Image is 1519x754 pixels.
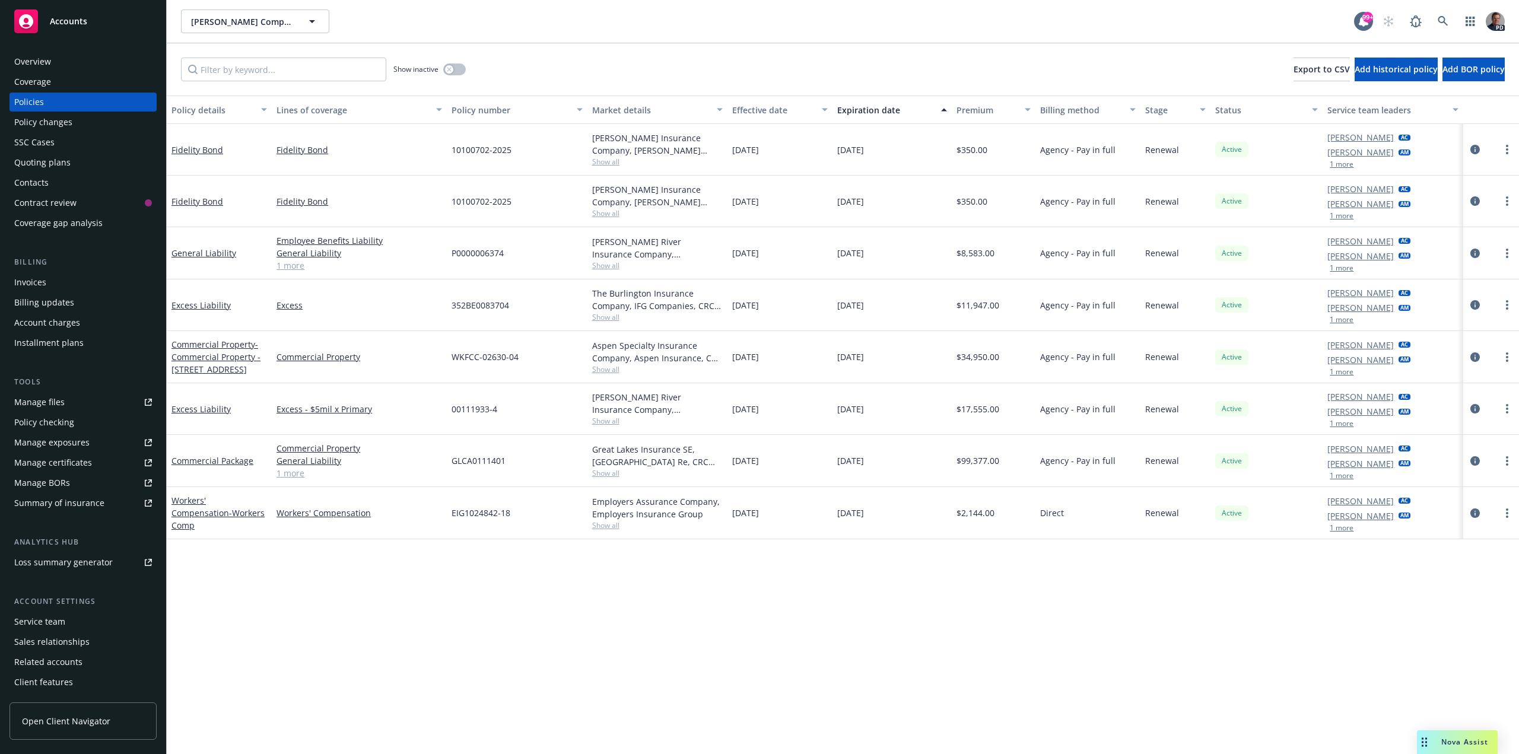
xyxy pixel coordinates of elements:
[592,468,723,478] span: Show all
[9,433,157,452] a: Manage exposures
[14,413,74,432] div: Policy checking
[1220,456,1244,466] span: Active
[837,351,864,363] span: [DATE]
[1330,524,1353,532] button: 1 more
[1468,506,1482,520] a: circleInformation
[277,195,442,208] a: Fidelity Bond
[1468,246,1482,260] a: circleInformation
[9,473,157,492] a: Manage BORs
[1327,443,1394,455] a: [PERSON_NAME]
[9,113,157,132] a: Policy changes
[1327,131,1394,144] a: [PERSON_NAME]
[1330,161,1353,168] button: 1 more
[1220,144,1244,155] span: Active
[277,299,442,311] a: Excess
[1500,246,1514,260] a: more
[171,403,231,415] a: Excess Liability
[592,391,723,416] div: [PERSON_NAME] River Insurance Company, [PERSON_NAME] River Group, CRC Group
[956,351,999,363] span: $34,950.00
[1355,58,1438,81] button: Add historical policy
[592,208,723,218] span: Show all
[1215,104,1305,116] div: Status
[1500,506,1514,520] a: more
[1327,339,1394,351] a: [PERSON_NAME]
[14,433,90,452] div: Manage exposures
[14,612,65,631] div: Service team
[1294,58,1350,81] button: Export to CSV
[732,299,759,311] span: [DATE]
[452,403,497,415] span: 00111933-4
[1145,299,1179,311] span: Renewal
[732,144,759,156] span: [DATE]
[592,495,723,520] div: Employers Assurance Company, Employers Insurance Group
[1145,247,1179,259] span: Renewal
[592,364,723,374] span: Show all
[9,273,157,292] a: Invoices
[1040,299,1116,311] span: Agency - Pay in full
[14,93,44,112] div: Policies
[277,259,442,272] a: 1 more
[22,715,110,727] span: Open Client Navigator
[1220,352,1244,362] span: Active
[1404,9,1428,33] a: Report a Bug
[1327,405,1394,418] a: [PERSON_NAME]
[9,673,157,692] a: Client features
[1468,402,1482,416] a: circleInformation
[956,104,1018,116] div: Premium
[1327,183,1394,195] a: [PERSON_NAME]
[1327,354,1394,366] a: [PERSON_NAME]
[592,520,723,530] span: Show all
[837,403,864,415] span: [DATE]
[447,96,587,124] button: Policy number
[1468,454,1482,468] a: circleInformation
[14,113,72,132] div: Policy changes
[1468,350,1482,364] a: circleInformation
[171,196,223,207] a: Fidelity Bond
[9,313,157,332] a: Account charges
[592,287,723,312] div: The Burlington Insurance Company, IFG Companies, CRC Group
[837,144,864,156] span: [DATE]
[1468,298,1482,312] a: circleInformation
[1327,146,1394,158] a: [PERSON_NAME]
[837,454,864,467] span: [DATE]
[14,173,49,192] div: Contacts
[956,195,987,208] span: $350.00
[837,507,864,519] span: [DATE]
[1500,142,1514,157] a: more
[1220,403,1244,414] span: Active
[1441,737,1488,747] span: Nova Assist
[1377,9,1400,33] a: Start snowing
[9,52,157,71] a: Overview
[1220,508,1244,518] span: Active
[1417,730,1432,754] div: Drag to move
[9,536,157,548] div: Analytics hub
[732,403,759,415] span: [DATE]
[592,132,723,157] div: [PERSON_NAME] Insurance Company, [PERSON_NAME] Insurance Group, The Surety Place
[732,507,759,519] span: [DATE]
[1220,248,1244,259] span: Active
[1145,507,1179,519] span: Renewal
[9,72,157,91] a: Coverage
[452,351,519,363] span: WKFCC-02630-04
[14,72,51,91] div: Coverage
[1040,507,1064,519] span: Direct
[732,247,759,259] span: [DATE]
[9,413,157,432] a: Policy checking
[1145,195,1179,208] span: Renewal
[1500,350,1514,364] a: more
[171,495,265,531] a: Workers' Compensation
[1442,63,1505,75] span: Add BOR policy
[1040,247,1116,259] span: Agency - Pay in full
[1327,104,1445,116] div: Service team leaders
[1327,457,1394,470] a: [PERSON_NAME]
[952,96,1036,124] button: Premium
[1500,194,1514,208] a: more
[592,339,723,364] div: Aspen Specialty Insurance Company, Aspen Insurance, CRC Group
[1323,96,1463,124] button: Service team leaders
[171,339,260,375] a: Commercial Property
[277,104,429,116] div: Lines of coverage
[1145,104,1193,116] div: Stage
[1040,104,1123,116] div: Billing method
[277,467,442,479] a: 1 more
